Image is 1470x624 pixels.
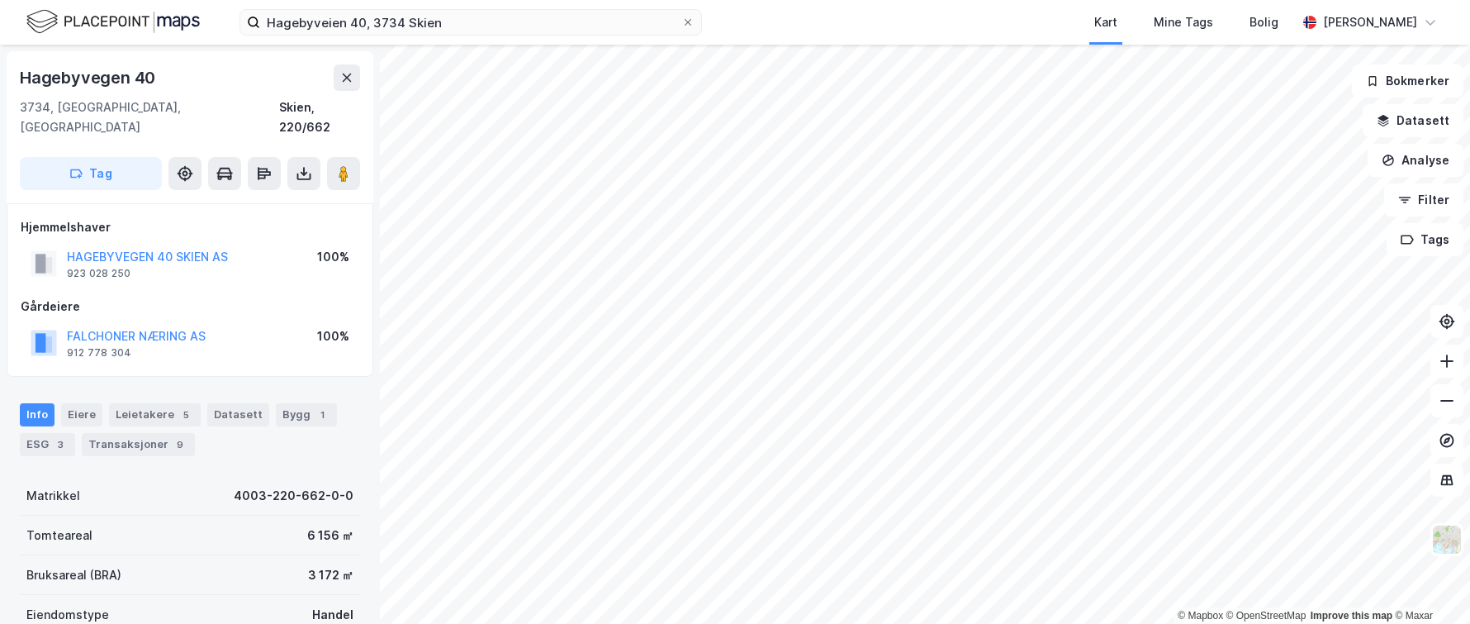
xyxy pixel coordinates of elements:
[1431,524,1463,555] img: Z
[26,486,80,506] div: Matrikkel
[234,486,353,506] div: 4003-220-662-0-0
[276,403,337,426] div: Bygg
[21,217,359,237] div: Hjemmelshaver
[207,403,269,426] div: Datasett
[82,433,195,456] div: Transaksjoner
[317,326,349,346] div: 100%
[308,565,353,585] div: 3 172 ㎡
[1226,610,1306,622] a: OpenStreetMap
[67,267,130,280] div: 923 028 250
[21,297,359,317] div: Gårdeiere
[20,433,75,456] div: ESG
[1094,12,1117,32] div: Kart
[61,403,102,426] div: Eiere
[178,407,194,423] div: 5
[314,407,330,423] div: 1
[317,247,349,267] div: 100%
[1363,104,1463,137] button: Datasett
[260,10,681,35] input: Søk på adresse, matrikkel, gårdeiere, leietakere eller personer
[52,436,69,453] div: 3
[1384,183,1463,217] button: Filter
[26,7,200,36] img: logo.f888ab2527a4732fd821a326f86c7f29.svg
[1249,12,1278,32] div: Bolig
[67,346,131,360] div: 912 778 304
[1323,12,1417,32] div: [PERSON_NAME]
[1368,144,1463,177] button: Analyse
[1387,545,1470,624] iframe: Chat Widget
[279,98,360,137] div: Skien, 220/662
[1387,545,1470,624] div: Kontrollprogram for chat
[172,436,188,453] div: 9
[109,403,201,426] div: Leietakere
[1178,610,1223,622] a: Mapbox
[307,526,353,545] div: 6 156 ㎡
[20,64,159,91] div: Hagebyvegen 40
[20,157,162,190] button: Tag
[20,98,279,137] div: 3734, [GEOGRAPHIC_DATA], [GEOGRAPHIC_DATA]
[26,565,121,585] div: Bruksareal (BRA)
[20,403,55,426] div: Info
[26,526,92,545] div: Tomteareal
[1387,223,1463,256] button: Tags
[1154,12,1213,32] div: Mine Tags
[1311,610,1392,622] a: Improve this map
[1352,64,1463,98] button: Bokmerker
